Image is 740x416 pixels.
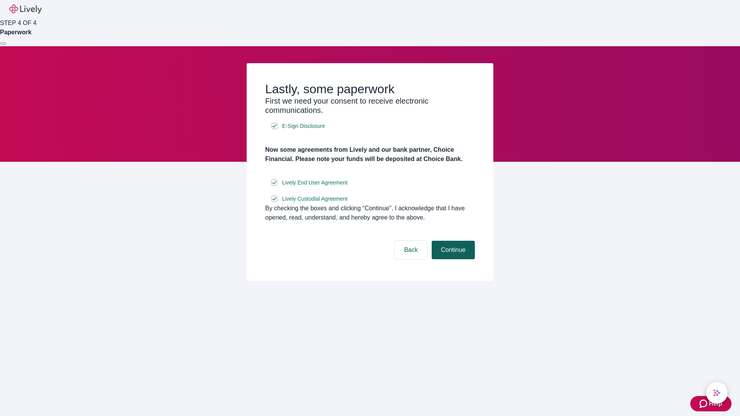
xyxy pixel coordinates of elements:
[281,121,326,131] a: e-sign disclosure document
[282,195,348,203] span: Lively Custodial Agreement
[265,96,475,115] h3: First we need your consent to receive electronic communications.
[706,382,728,404] button: chat
[9,5,42,14] img: Lively
[713,389,721,397] svg: Lively AI Assistant
[265,145,475,164] h4: Now some agreements from Lively and our bank partner, Choice Financial. Please note your funds wi...
[281,178,349,188] a: e-sign disclosure document
[265,82,475,96] h2: Lastly, some paperwork
[282,179,348,187] span: Lively End User Agreement
[281,194,349,204] a: e-sign disclosure document
[709,399,722,408] span: Help
[395,241,427,259] button: Back
[700,399,709,408] svg: Zendesk support icon
[432,241,475,259] button: Continue
[265,204,475,222] div: By checking the boxes and clicking “Continue", I acknowledge that I have opened, read, understand...
[690,396,732,411] button: Zendesk support iconHelp
[282,122,325,130] span: E-Sign Disclosure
